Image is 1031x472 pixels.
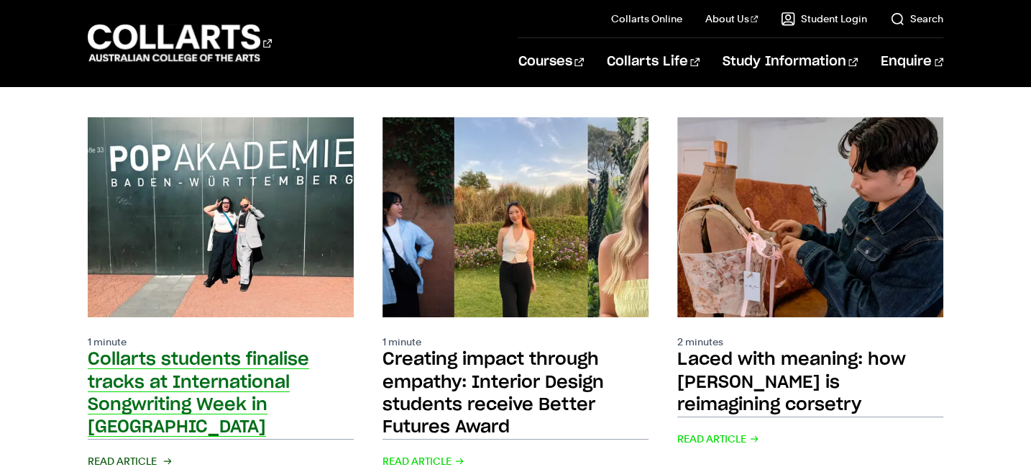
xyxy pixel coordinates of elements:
p: 1 minute [88,335,354,349]
h2: Laced with meaning: how [PERSON_NAME] is reimagining corsetry [677,351,906,413]
p: 1 minute [382,335,649,349]
a: 1 minute Collarts students finalise tracks at International Songwriting Week in [GEOGRAPHIC_DATA]... [88,117,354,472]
a: Collarts Life [607,38,700,86]
span: Read Article [677,429,759,449]
span: Read Article [88,451,170,471]
a: Courses [518,38,583,86]
h2: Creating impact through empathy: Interior Design students receive Better Futures Award [382,351,604,436]
a: Collarts Online [611,12,682,26]
span: Read Article [382,451,464,471]
a: Student Login [781,12,867,26]
h2: Collarts students finalise tracks at International Songwriting Week in [GEOGRAPHIC_DATA] [88,351,309,436]
a: 2 minutes Laced with meaning: how [PERSON_NAME] is reimagining corsetry Read Article [677,117,943,472]
p: 2 minutes [677,335,943,349]
a: Study Information [723,38,858,86]
a: Search [890,12,943,26]
a: 1 minute Creating impact through empathy: Interior Design students receive Better Futures Award R... [382,117,649,472]
div: Go to homepage [88,22,272,63]
a: About Us [705,12,759,26]
a: Enquire [881,38,943,86]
